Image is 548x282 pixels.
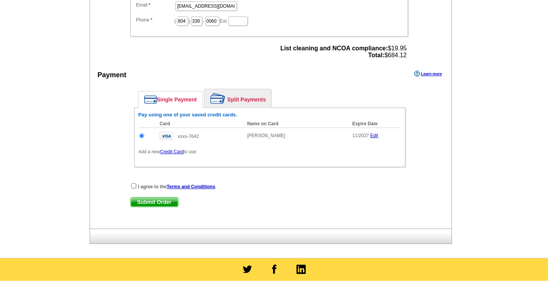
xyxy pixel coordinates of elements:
a: Learn more [414,71,442,77]
iframe: LiveChat chat widget [394,103,548,282]
th: Expire Date [348,120,401,128]
label: Phone [136,17,175,23]
strong: Total: [368,52,384,58]
span: xxxx-7642 [178,134,199,139]
th: Name on Card [243,120,348,128]
span: [PERSON_NAME] [247,133,285,138]
strong: I agree to the . [138,184,217,189]
img: visa.gif [160,132,173,140]
a: Edit [370,133,378,138]
img: single-payment.png [144,95,157,104]
span: $19.95 $684.12 [280,45,406,59]
dd: ( ) - Ext. [134,15,404,27]
img: split-payment.png [210,93,225,104]
th: Card [156,120,243,128]
a: Terms and Conditions [167,184,215,189]
h6: Pay using one of your saved credit cards. [138,112,401,118]
a: Credit Card [160,149,183,154]
span: 11/2027 [352,133,369,138]
label: Email [136,2,175,8]
strong: List cleaning and NCOA compliance: [280,45,388,51]
a: Single Payment [138,91,203,108]
div: Payment [98,70,127,80]
a: Split Payments [205,89,272,108]
p: Add a new to use [138,148,401,155]
span: Submit Order [131,197,178,207]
